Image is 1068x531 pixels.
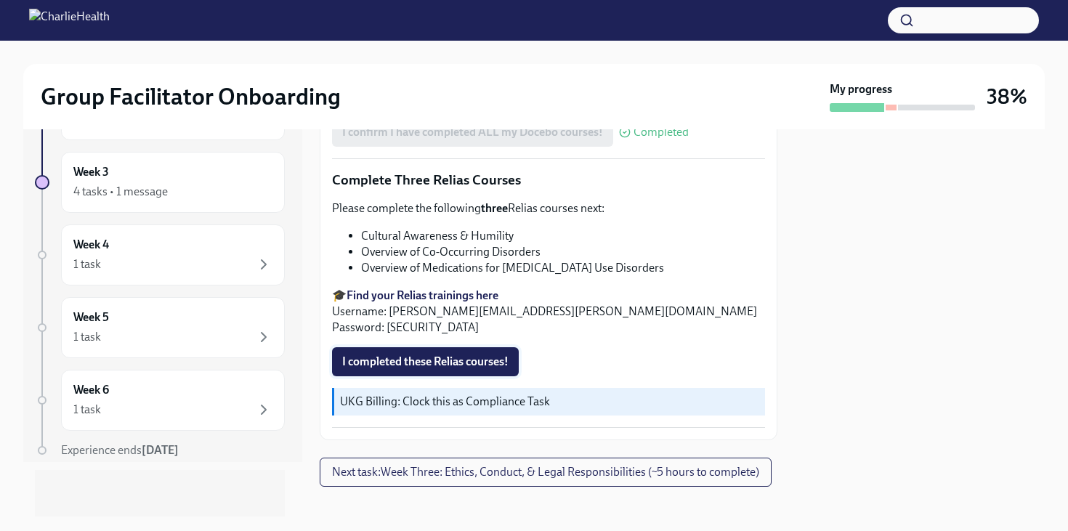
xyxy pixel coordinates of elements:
[340,394,759,410] p: UKG Billing: Clock this as Compliance Task
[35,224,285,285] a: Week 41 task
[73,309,109,325] h6: Week 5
[830,81,892,97] strong: My progress
[142,443,179,457] strong: [DATE]
[61,443,179,457] span: Experience ends
[35,297,285,358] a: Week 51 task
[342,354,509,369] span: I completed these Relias courses!
[35,152,285,213] a: Week 34 tasks • 1 message
[29,9,110,32] img: CharlieHealth
[634,126,689,138] span: Completed
[332,288,765,336] p: 🎓 Username: [PERSON_NAME][EMAIL_ADDRESS][PERSON_NAME][DOMAIN_NAME] Password: [SECURITY_DATA]
[73,256,101,272] div: 1 task
[332,200,765,216] p: Please complete the following Relias courses next:
[35,370,285,431] a: Week 61 task
[41,82,341,111] h2: Group Facilitator Onboarding
[73,402,101,418] div: 1 task
[361,228,765,244] li: Cultural Awareness & Humility
[73,382,109,398] h6: Week 6
[481,201,508,215] strong: three
[73,237,109,253] h6: Week 4
[73,184,168,200] div: 4 tasks • 1 message
[987,84,1027,110] h3: 38%
[320,458,772,487] button: Next task:Week Three: Ethics, Conduct, & Legal Responsibilities (~5 hours to complete)
[332,171,765,190] p: Complete Three Relias Courses
[332,347,519,376] button: I completed these Relias courses!
[361,260,765,276] li: Overview of Medications for [MEDICAL_DATA] Use Disorders
[332,465,759,479] span: Next task : Week Three: Ethics, Conduct, & Legal Responsibilities (~5 hours to complete)
[361,244,765,260] li: Overview of Co-Occurring Disorders
[73,164,109,180] h6: Week 3
[347,288,498,302] a: Find your Relias trainings here
[73,329,101,345] div: 1 task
